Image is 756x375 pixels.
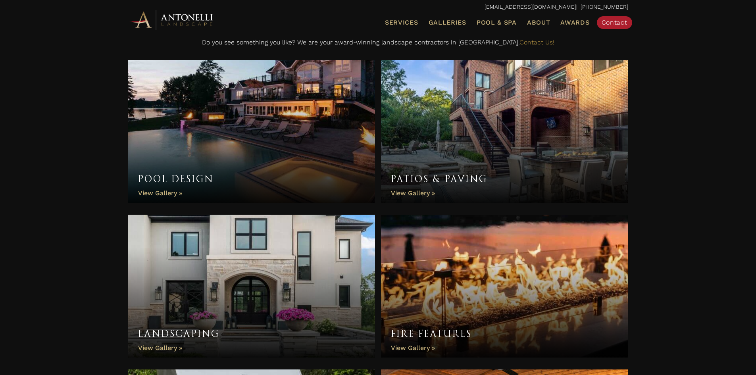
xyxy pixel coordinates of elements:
a: About [524,17,554,28]
a: Galleries [425,17,469,28]
a: Contact [597,16,632,29]
span: Awards [560,19,589,26]
a: Services [382,17,421,28]
p: | [PHONE_NUMBER] [128,2,628,12]
a: Contact Us! [519,38,554,46]
a: [EMAIL_ADDRESS][DOMAIN_NAME] [485,4,576,10]
a: Awards [557,17,592,28]
span: Pool & Spa [477,19,517,26]
p: Do you see something you like? We are your award-winning landscape contractors in [GEOGRAPHIC_DATA]. [128,37,628,52]
span: Contact [602,19,627,26]
span: About [527,19,550,26]
img: Antonelli Horizontal Logo [128,9,215,31]
span: Services [385,19,418,26]
span: Galleries [429,19,466,26]
a: Pool & Spa [473,17,520,28]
